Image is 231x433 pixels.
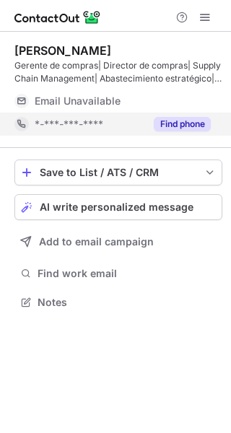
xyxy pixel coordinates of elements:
[14,159,222,185] button: save-profile-one-click
[39,236,154,248] span: Add to email campaign
[14,194,222,220] button: AI write personalized message
[38,296,217,309] span: Notes
[40,167,197,178] div: Save to List / ATS / CRM
[14,292,222,312] button: Notes
[14,59,222,85] div: Gerente de compras| Director de compras| Supply Chain Management| Abastecimiento estratégico| Neg...
[14,229,222,255] button: Add to email campaign
[154,117,211,131] button: Reveal Button
[14,9,101,26] img: ContactOut v5.3.10
[14,43,111,58] div: [PERSON_NAME]
[14,263,222,284] button: Find work email
[35,95,121,108] span: Email Unavailable
[40,201,193,213] span: AI write personalized message
[38,267,217,280] span: Find work email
